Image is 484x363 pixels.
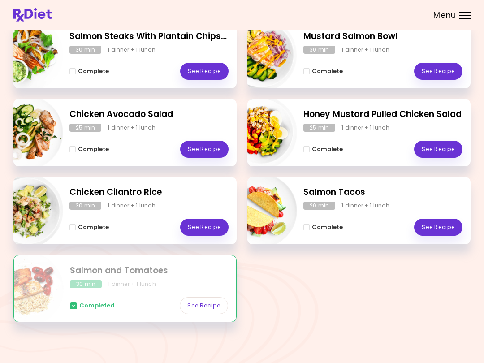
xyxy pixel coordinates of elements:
[69,66,109,77] button: Complete - Salmon Steaks With Plantain Chips and Guacamole
[180,141,229,158] a: See Recipe - Chicken Avocado Salad
[180,63,229,80] a: See Recipe - Salmon Steaks With Plantain Chips and Guacamole
[312,68,343,75] span: Complete
[69,46,101,54] div: 30 min
[414,219,462,236] a: See Recipe - Salmon Tacos
[223,17,297,92] img: Info - Mustard Salmon Bowl
[108,124,156,132] div: 1 dinner + 1 lunch
[303,66,343,77] button: Complete - Mustard Salmon Bowl
[13,8,52,22] img: RxDiet
[79,302,115,309] span: Completed
[341,124,389,132] div: 1 dinner + 1 lunch
[303,30,462,43] h2: Mustard Salmon Bowl
[78,146,109,153] span: Complete
[69,108,229,121] h2: Chicken Avocado Salad
[433,11,456,19] span: Menu
[414,63,462,80] a: See Recipe - Mustard Salmon Bowl
[69,144,109,155] button: Complete - Chicken Avocado Salad
[78,224,109,231] span: Complete
[180,219,229,236] a: See Recipe - Chicken Cilantro Rice
[303,186,462,199] h2: Salmon Tacos
[70,264,228,277] h2: Salmon and Tomatoes
[414,141,462,158] a: See Recipe - Honey Mustard Pulled Chicken Salad
[69,186,229,199] h2: Chicken Cilantro Rice
[78,68,109,75] span: Complete
[69,30,229,43] h2: Salmon Steaks With Plantain Chips and Guacamole
[69,202,101,210] div: 30 min
[303,46,335,54] div: 30 min
[303,222,343,233] button: Complete - Salmon Tacos
[303,202,335,210] div: 20 min
[180,297,228,314] a: See Recipe - Salmon and Tomatoes
[312,146,343,153] span: Complete
[69,124,101,132] div: 25 min
[341,202,389,210] div: 1 dinner + 1 lunch
[303,108,462,121] h2: Honey Mustard Pulled Chicken Salad
[69,222,109,233] button: Complete - Chicken Cilantro Rice
[108,280,156,288] div: 1 dinner + 1 lunch
[108,202,156,210] div: 1 dinner + 1 lunch
[223,95,297,170] img: Info - Honey Mustard Pulled Chicken Salad
[223,173,297,248] img: Info - Salmon Tacos
[303,124,335,132] div: 25 min
[303,144,343,155] button: Complete - Honey Mustard Pulled Chicken Salad
[341,46,389,54] div: 1 dinner + 1 lunch
[70,280,102,288] div: 30 min
[312,224,343,231] span: Complete
[108,46,156,54] div: 1 dinner + 1 lunch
